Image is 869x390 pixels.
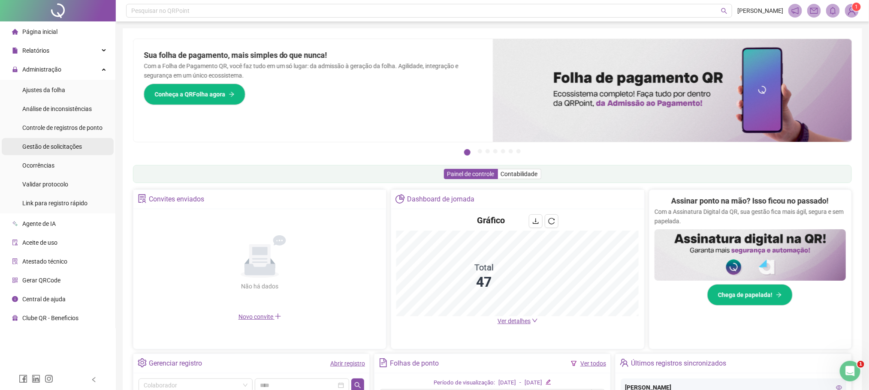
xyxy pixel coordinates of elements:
span: linkedin [32,375,40,383]
span: reload [548,218,555,225]
div: Dashboard de jornada [407,192,474,207]
div: Convites enviados [149,192,204,207]
span: arrow-right [229,91,235,97]
h4: Gráfico [477,214,505,226]
span: Controle de registros de ponto [22,124,103,131]
span: search [721,8,727,14]
span: Gerar QRCode [22,277,60,284]
span: Relatórios [22,47,49,54]
span: gift [12,315,18,321]
button: 6 [509,149,513,153]
button: 1 [464,149,471,156]
span: edit [546,379,551,385]
div: Folhas de ponto [390,356,439,371]
span: Aceite de uso [22,239,57,246]
img: 78570 [845,4,858,17]
div: Não há dados [220,282,299,291]
div: Período de visualização: [434,378,495,387]
span: Atestado técnico [22,258,67,265]
span: down [532,318,538,324]
span: facebook [19,375,27,383]
button: 2 [478,149,482,153]
span: Painel de controle [447,171,495,177]
h2: Assinar ponto na mão? Isso ficou no passado! [671,195,829,207]
span: Gestão de solicitações [22,143,82,150]
span: bell [829,7,837,15]
span: file-text [379,358,388,367]
span: Central de ajuda [22,296,66,303]
iframe: Intercom live chat [840,361,860,381]
a: Ver detalhes down [498,318,538,324]
a: Abrir registro [330,360,365,367]
span: Chega de papelada! [718,290,772,300]
button: Chega de papelada! [707,284,793,306]
button: Conheça a QRFolha agora [144,84,245,105]
span: Validar protocolo [22,181,68,188]
span: Conheça a QRFolha agora [154,90,225,99]
span: instagram [45,375,53,383]
button: 3 [486,149,490,153]
span: 1 [857,361,864,368]
span: Administração [22,66,61,73]
button: 7 [516,149,521,153]
span: notification [791,7,799,15]
p: Com a Folha de Pagamento QR, você faz tudo em um só lugar: da admissão à geração da folha. Agilid... [144,61,483,80]
span: file [12,48,18,54]
span: pie-chart [395,194,404,203]
span: qrcode [12,277,18,283]
span: 1 [855,4,858,10]
div: Últimos registros sincronizados [631,356,726,371]
span: Ver detalhes [498,318,531,324]
span: Ocorrências [22,162,54,169]
img: banner%2F02c71560-61a6-44d4-94b9-c8ab97240462.png [655,229,846,281]
span: arrow-right [776,292,782,298]
span: solution [138,194,147,203]
span: [PERSON_NAME] [737,6,783,15]
div: [DATE] [525,378,542,387]
span: setting [138,358,147,367]
span: Contabilidade [501,171,538,177]
button: 4 [493,149,498,153]
span: left [91,377,97,383]
sup: Atualize o seu contato no menu Meus Dados [852,3,861,11]
span: info-circle [12,296,18,302]
span: Ajustes da folha [22,87,65,93]
span: Página inicial [22,28,57,35]
span: plus [275,313,281,320]
p: Com a Assinatura Digital da QR, sua gestão fica mais ágil, segura e sem papelada. [655,207,846,226]
img: banner%2F8d14a306-6205-4263-8e5b-06e9a85ad873.png [493,39,852,142]
a: Ver todos [580,360,606,367]
span: Análise de inconsistências [22,105,92,112]
span: download [532,218,539,225]
span: home [12,29,18,35]
h2: Sua folha de pagamento, mais simples do que nunca! [144,49,483,61]
span: Link para registro rápido [22,200,88,207]
div: Gerenciar registro [149,356,202,371]
span: audit [12,240,18,246]
span: search [354,382,361,389]
div: - [519,378,521,387]
button: 5 [501,149,505,153]
span: solution [12,258,18,264]
span: mail [810,7,818,15]
span: Novo convite [238,313,281,320]
span: team [620,358,629,367]
span: lock [12,66,18,72]
span: filter [571,360,577,366]
span: Clube QR - Beneficios [22,315,78,321]
span: Agente de IA [22,220,56,227]
div: [DATE] [498,378,516,387]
